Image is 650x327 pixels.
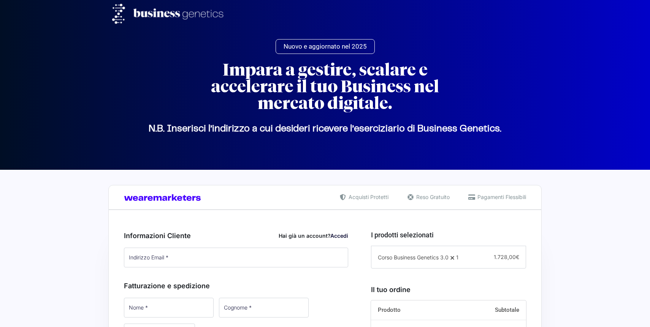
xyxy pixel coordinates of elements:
span: Reso Gratuito [414,193,450,201]
h3: Il tuo ordine [371,284,526,295]
h3: Informazioni Cliente [124,231,348,241]
h2: Impara a gestire, scalare e accelerare il tuo Business nel mercato digitale. [188,62,462,112]
span: Nuovo e aggiornato nel 2025 [284,43,367,50]
span: 1 [456,254,458,261]
input: Cognome * [219,298,309,318]
span: Corso Business Genetics 3.0 [378,254,449,261]
a: Accedi [330,232,348,239]
h3: Fatturazione e spedizione [124,281,348,291]
span: Pagamenti Flessibili [476,193,526,201]
th: Prodotto [371,300,460,320]
th: Subtotale [460,300,526,320]
input: Indirizzo Email * [124,248,348,267]
span: Acquisti Protetti [347,193,388,201]
a: Nuovo e aggiornato nel 2025 [276,39,375,54]
div: Hai già un account? [279,232,348,240]
input: Nome * [124,298,214,318]
span: 1.728,00 [494,254,519,260]
span: € [516,254,519,260]
h3: I prodotti selezionati [371,230,526,240]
